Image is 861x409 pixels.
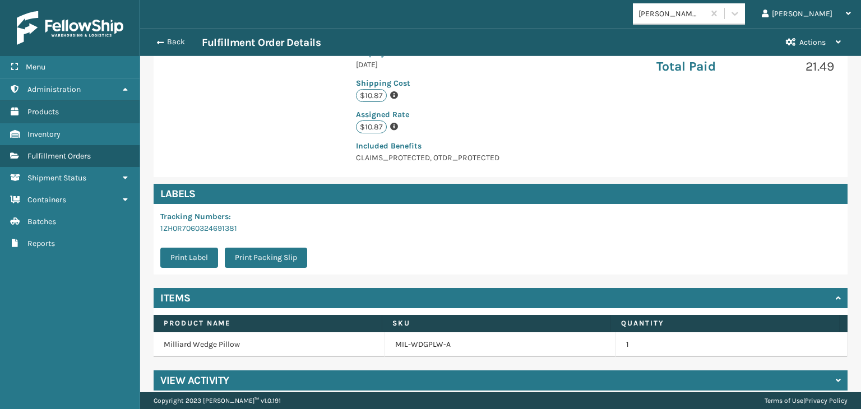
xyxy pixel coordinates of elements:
[752,58,834,75] p: 21.49
[638,8,705,20] div: [PERSON_NAME] Brands
[356,140,512,162] span: CLAIMS_PROTECTED, OTDR_PROTECTED
[202,36,321,49] h3: Fulfillment Order Details
[765,397,803,405] a: Terms of Use
[356,109,512,120] p: Assigned Rate
[27,151,91,161] span: Fulfillment Orders
[154,332,385,357] td: Milliard Wedge Pillow
[164,318,372,328] label: Product Name
[395,339,451,350] a: MIL-WDGPLW-A
[799,38,826,47] span: Actions
[27,195,66,204] span: Containers
[392,318,600,328] label: SKU
[154,184,848,204] h4: Labels
[160,248,218,268] button: Print Label
[225,248,307,268] button: Print Packing Slip
[356,59,512,71] p: [DATE]
[27,173,86,183] span: Shipment Status
[616,332,848,357] td: 1
[27,85,81,94] span: Administration
[27,129,61,139] span: Inventory
[656,58,739,75] p: Total Paid
[150,37,202,47] button: Back
[765,392,848,409] div: |
[356,89,387,102] p: $10.87
[621,318,829,328] label: Quantity
[26,62,45,72] span: Menu
[160,291,191,305] h4: Items
[776,29,851,56] button: Actions
[160,212,231,221] span: Tracking Numbers :
[356,120,387,133] p: $10.87
[27,217,56,226] span: Batches
[154,392,281,409] p: Copyright 2023 [PERSON_NAME]™ v 1.0.191
[805,397,848,405] a: Privacy Policy
[17,11,123,45] img: logo
[27,107,59,117] span: Products
[356,140,512,152] p: Included Benefits
[356,77,512,89] p: Shipping Cost
[160,224,237,233] a: 1ZH0R7060324691381
[160,374,229,387] h4: View Activity
[27,239,55,248] span: Reports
